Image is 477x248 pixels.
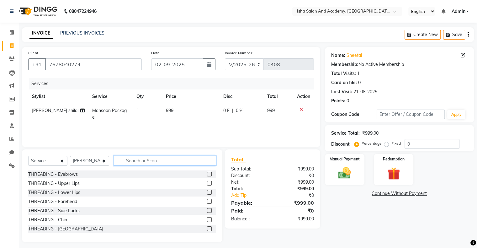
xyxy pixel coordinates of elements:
div: Discount: [331,141,351,148]
label: Redemption [383,156,405,162]
span: Monsoon Package [92,108,127,120]
div: Discount: [226,172,273,179]
div: No Active Membership [331,61,468,68]
div: THREADING - Chin [28,217,67,223]
div: Services [29,78,319,89]
div: Name: [331,52,345,59]
a: Sheetal [347,52,362,59]
th: Disc [220,89,263,104]
b: 08047224946 [69,3,97,20]
div: Total: [226,186,273,192]
div: ₹999.00 [273,186,319,192]
span: Total [231,156,246,163]
span: 0 % [236,107,243,114]
div: THREADING - Side Locks [28,208,80,214]
div: ₹999.00 [273,179,319,186]
th: Total [263,89,293,104]
input: Enter Offer / Coupon Code [377,110,445,119]
div: THREADING - Lower Lips [28,189,80,196]
div: THREADING - Forehead [28,198,77,205]
span: [PERSON_NAME] shilal [32,108,78,113]
label: Invoice Number [225,50,252,56]
div: 21-08-2025 [353,89,377,95]
label: Date [151,50,160,56]
input: Search or Scan [114,156,216,165]
span: 1 [136,108,139,113]
th: Action [293,89,314,104]
div: 1 [357,70,360,77]
img: _cash.svg [334,166,355,180]
th: Stylist [28,89,88,104]
span: | [232,107,233,114]
span: 0 F [223,107,230,114]
div: ₹999.00 [273,216,319,222]
div: 0 [358,79,361,86]
a: INVOICE [29,28,53,39]
th: Qty [133,89,162,104]
a: PREVIOUS INVOICES [60,30,104,36]
label: Fixed [391,141,401,146]
span: 999 [267,108,275,113]
a: Continue Without Payment [326,190,473,197]
span: Admin [451,8,465,15]
th: Price [162,89,220,104]
span: 999 [166,108,173,113]
div: ₹0 [280,192,318,199]
div: Sub Total: [226,166,273,172]
div: Card on file: [331,79,357,86]
div: THREADING - Upper Lips [28,180,80,187]
img: _gift.svg [384,166,404,181]
button: Create New [405,30,441,40]
label: Percentage [362,141,382,146]
div: ₹0 [273,172,319,179]
a: Add Tip [226,192,280,199]
button: Apply [447,110,465,119]
label: Manual Payment [330,156,360,162]
div: Points: [331,98,345,104]
div: ₹0 [273,207,319,214]
div: Total Visits: [331,70,356,77]
div: Coupon Code [331,111,377,118]
div: ₹999.00 [273,166,319,172]
div: Membership: [331,61,358,68]
div: THREADING - Eyebrows [28,171,78,178]
th: Service [88,89,133,104]
button: Save [443,30,465,40]
div: Paid: [226,207,273,214]
div: Payable: [226,199,273,207]
div: Net: [226,179,273,186]
input: Search by Name/Mobile/Email/Code [45,58,142,70]
div: THREADING - [GEOGRAPHIC_DATA] [28,226,103,232]
div: Last Visit: [331,89,352,95]
label: Client [28,50,38,56]
div: 0 [347,98,349,104]
div: ₹999.00 [362,130,379,137]
img: logo [16,3,59,20]
div: ₹999.00 [273,199,319,207]
div: Balance : [226,216,273,222]
button: +91 [28,58,46,70]
div: Service Total: [331,130,360,137]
